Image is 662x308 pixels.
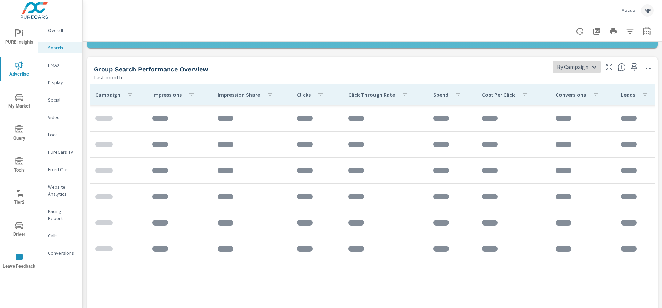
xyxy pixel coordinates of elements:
p: Overall [48,27,77,34]
p: Click Through Rate [348,91,395,98]
span: Leave Feedback [2,253,36,270]
button: "Export Report to PDF" [590,24,604,38]
div: Video [38,112,82,123]
div: PMAX [38,60,82,70]
div: Social [38,95,82,105]
p: PMAX [48,62,77,69]
div: PureCars TV [38,147,82,157]
p: Display [48,79,77,86]
p: Mazda [621,7,636,14]
p: Clicks [297,91,311,98]
div: nav menu [0,21,38,277]
div: Calls [38,230,82,241]
span: PURE Insights [2,29,36,46]
div: Conversions [38,248,82,258]
div: Overall [38,25,82,35]
button: Make Fullscreen [604,62,615,73]
p: Campaign [95,91,120,98]
p: Leads [621,91,635,98]
p: Cost Per Click [482,91,515,98]
p: Calls [48,232,77,239]
p: Spend [433,91,449,98]
div: MF [641,4,654,17]
span: Driver [2,221,36,238]
p: Impressions [152,91,182,98]
p: Website Analytics [48,183,77,197]
button: Select Date Range [640,24,654,38]
div: Pacing Report [38,206,82,223]
p: Local [48,131,77,138]
p: Social [48,96,77,103]
p: Video [48,114,77,121]
div: Local [38,129,82,140]
span: Tier2 [2,189,36,206]
p: Last month [94,73,122,81]
button: Print Report [606,24,620,38]
button: Minimize Widget [643,62,654,73]
h5: Group Search Performance Overview [94,65,208,73]
div: Search [38,42,82,53]
div: Website Analytics [38,182,82,199]
p: Fixed Ops [48,166,77,173]
span: Query [2,125,36,142]
div: By Campaign [553,61,601,73]
p: PureCars TV [48,149,77,156]
span: My Market [2,93,36,110]
button: Apply Filters [623,24,637,38]
p: Conversions [556,91,586,98]
span: Advertise [2,61,36,78]
div: Fixed Ops [38,164,82,175]
span: Save this to your personalized report [629,62,640,73]
p: Impression Share [218,91,260,98]
p: Pacing Report [48,208,77,222]
div: Display [38,77,82,88]
p: Search [48,44,77,51]
span: Tools [2,157,36,174]
p: Conversions [48,250,77,256]
span: Understand group performance broken down by various segments. Use the dropdown in the upper right... [617,63,626,71]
